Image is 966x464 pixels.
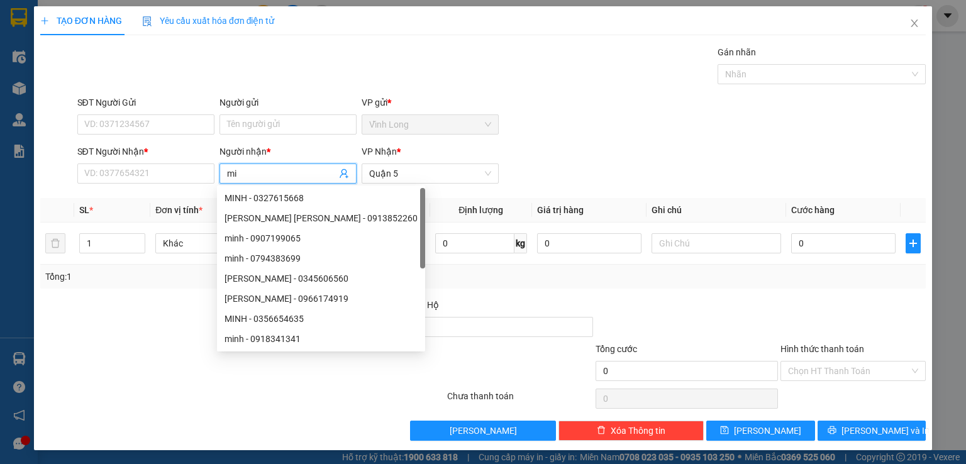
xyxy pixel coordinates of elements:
[537,205,584,215] span: Giá trị hàng
[225,211,418,225] div: [PERSON_NAME] [PERSON_NAME] - 0913852260
[906,233,921,253] button: plus
[219,145,357,158] div: Người nhận
[40,16,49,25] span: plus
[362,96,499,109] div: VP gửi
[369,115,491,134] span: Vĩnh Long
[217,309,425,329] div: MINH - 0356654635
[217,228,425,248] div: minh - 0907199065
[217,329,425,349] div: minh - 0918341341
[225,231,418,245] div: minh - 0907199065
[82,41,183,58] div: 0908696379
[791,205,835,215] span: Cước hàng
[79,205,89,215] span: SL
[45,233,65,253] button: delete
[225,251,418,265] div: minh - 0794383699
[537,233,641,253] input: 0
[45,270,374,284] div: Tổng: 1
[225,292,418,306] div: [PERSON_NAME] - 0966174919
[362,146,397,157] span: VP Nhận
[77,145,214,158] div: SĐT Người Nhận
[217,268,425,289] div: MINH TRI - 0345606560
[906,238,920,248] span: plus
[225,312,418,326] div: MINH - 0356654635
[82,11,183,26] div: Quận 5
[410,421,555,441] button: [PERSON_NAME]
[142,16,152,26] img: icon
[77,96,214,109] div: SĐT Người Gửi
[897,6,932,41] button: Close
[339,168,349,179] span: user-add
[369,164,491,183] span: Quận 5
[514,233,527,253] span: kg
[217,188,425,208] div: MINH - 0327615668
[652,233,781,253] input: Ghi Chú
[828,426,836,436] span: printer
[40,16,122,26] span: TẠO ĐƠN HÀNG
[9,66,75,94] div: 80.000
[909,18,919,28] span: close
[647,198,786,223] th: Ghi chú
[718,47,756,57] label: Gán nhãn
[82,12,112,25] span: Nhận:
[217,208,425,228] div: dương minh phượng - 0913852260
[841,424,930,438] span: [PERSON_NAME] và In
[163,234,277,253] span: Khác
[82,26,183,41] div: linh ( bánh)
[219,96,357,109] div: Người gửi
[597,426,606,436] span: delete
[450,424,517,438] span: [PERSON_NAME]
[225,332,418,346] div: minh - 0918341341
[225,272,418,285] div: [PERSON_NAME] - 0345606560
[446,389,594,411] div: Chưa thanh toán
[596,344,637,354] span: Tổng cước
[217,289,425,309] div: gia minh - 0966174919
[9,66,68,79] span: Thu tiền rồi :
[818,421,926,441] button: printer[PERSON_NAME] và In
[142,16,275,26] span: Yêu cầu xuất hóa đơn điện tử
[11,12,30,25] span: Gửi:
[611,424,665,438] span: Xóa Thông tin
[217,248,425,268] div: minh - 0794383699
[780,344,864,354] label: Hình thức thanh toán
[706,421,815,441] button: save[PERSON_NAME]
[558,421,704,441] button: deleteXóa Thông tin
[155,205,203,215] span: Đơn vị tính
[11,11,73,41] div: Vĩnh Long
[458,205,503,215] span: Định lượng
[720,426,729,436] span: save
[225,191,418,205] div: MINH - 0327615668
[734,424,801,438] span: [PERSON_NAME]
